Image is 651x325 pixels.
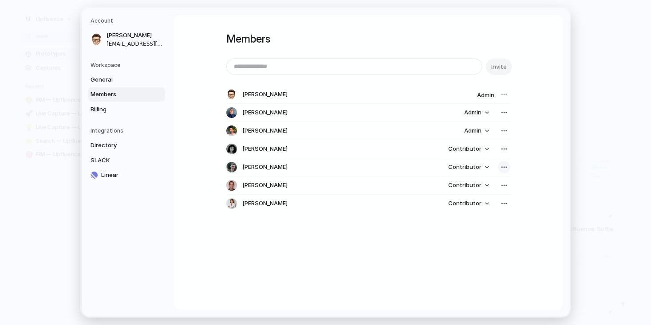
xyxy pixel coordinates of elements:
span: Directory [91,141,147,150]
span: [PERSON_NAME] [107,31,163,40]
span: General [91,75,147,84]
span: Contributor [448,145,481,154]
a: [PERSON_NAME][EMAIL_ADDRESS][DOMAIN_NAME] [88,28,165,51]
button: Contributor [443,143,494,155]
span: [EMAIL_ADDRESS][DOMAIN_NAME] [107,40,163,48]
button: Contributor [443,179,494,192]
span: Billing [91,105,147,114]
span: Admin [477,91,494,98]
a: Members [88,87,165,102]
span: Members [91,90,147,99]
h5: Integrations [91,127,165,135]
span: Contributor [448,200,481,208]
span: [PERSON_NAME] [242,163,288,172]
span: [PERSON_NAME] [242,127,288,136]
span: [PERSON_NAME] [242,145,288,154]
h5: Account [91,17,165,25]
span: Admin [464,127,481,136]
span: Contributor [448,181,481,190]
span: [PERSON_NAME] [242,200,288,208]
span: Linear [101,171,158,180]
span: Admin [464,109,481,117]
a: SLACK [88,153,165,168]
a: General [88,73,165,87]
h1: Members [226,31,510,47]
span: Contributor [448,163,481,172]
span: [PERSON_NAME] [242,90,288,99]
button: Admin [459,106,494,119]
button: Contributor [443,197,494,210]
a: Directory [88,138,165,153]
span: [PERSON_NAME] [242,109,288,117]
button: Admin [459,125,494,137]
span: SLACK [91,156,147,165]
a: Billing [88,102,165,117]
button: Contributor [443,161,494,173]
span: [PERSON_NAME] [242,181,288,190]
h5: Workspace [91,61,165,69]
a: Linear [88,168,165,182]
